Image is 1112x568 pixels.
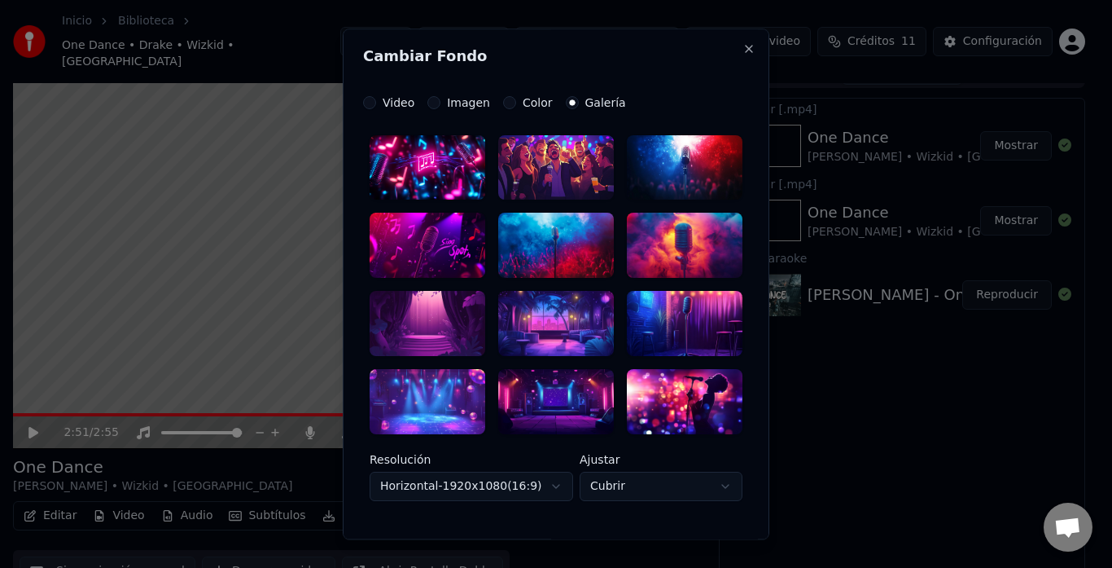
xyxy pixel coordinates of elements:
[370,454,573,465] label: Resolución
[363,49,749,64] h2: Cambiar Fondo
[523,97,553,108] label: Color
[447,97,490,108] label: Imagen
[580,454,742,465] label: Ajustar
[383,97,414,108] label: Video
[585,97,626,108] label: Galería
